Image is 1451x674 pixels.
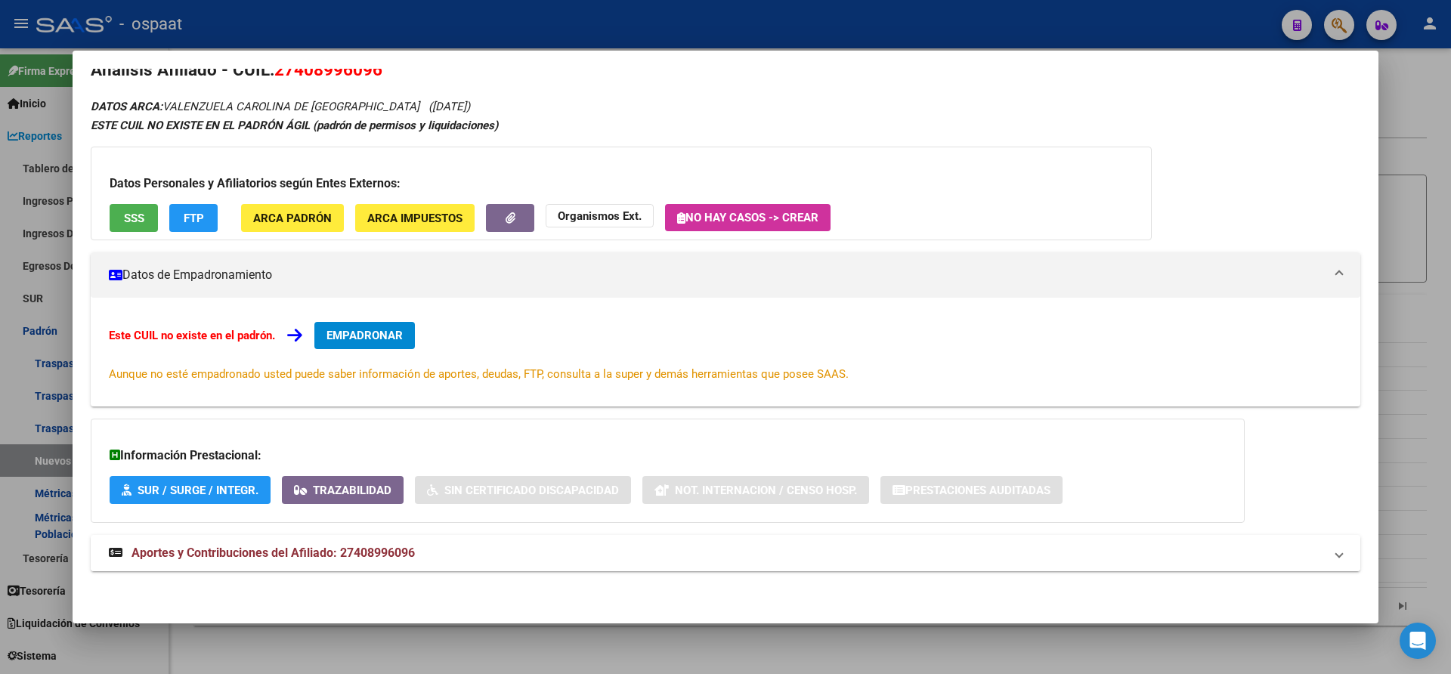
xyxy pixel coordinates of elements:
[91,252,1360,298] mat-expansion-panel-header: Datos de Empadronamiento
[677,211,818,224] span: No hay casos -> Crear
[241,204,344,232] button: ARCA Padrón
[905,484,1050,497] span: Prestaciones Auditadas
[367,212,463,225] span: ARCA Impuestos
[110,447,1226,465] h3: Información Prestacional:
[110,175,1133,193] h3: Datos Personales y Afiliatorios según Entes Externos:
[91,119,498,132] strong: ESTE CUIL NO EXISTE EN EL PADRÓN ÁGIL (padrón de permisos y liquidaciones)
[880,476,1063,504] button: Prestaciones Auditadas
[313,484,391,497] span: Trazabilidad
[169,204,218,232] button: FTP
[109,367,849,381] span: Aunque no esté empadronado usted puede saber información de aportes, deudas, FTP, consulta a la s...
[1400,623,1436,659] div: Open Intercom Messenger
[184,212,204,225] span: FTP
[428,100,470,113] span: ([DATE])
[675,484,857,497] span: Not. Internacion / Censo Hosp.
[91,57,1360,83] h2: Análisis Afiliado - CUIL:
[91,100,162,113] strong: DATOS ARCA:
[326,329,403,342] span: EMPADRONAR
[444,484,619,497] span: Sin Certificado Discapacidad
[253,212,332,225] span: ARCA Padrón
[91,100,419,113] span: VALENZUELA CAROLINA DE [GEOGRAPHIC_DATA]
[124,212,144,225] span: SSS
[110,476,271,504] button: SUR / SURGE / INTEGR.
[110,204,158,232] button: SSS
[274,60,382,79] span: 27408996096
[314,322,415,349] button: EMPADRONAR
[415,476,631,504] button: Sin Certificado Discapacidad
[355,204,475,232] button: ARCA Impuestos
[546,204,654,227] button: Organismos Ext.
[131,546,415,560] span: Aportes y Contribuciones del Afiliado: 27408996096
[558,209,642,223] strong: Organismos Ext.
[138,484,258,497] span: SUR / SURGE / INTEGR.
[91,298,1360,407] div: Datos de Empadronamiento
[91,535,1360,571] mat-expansion-panel-header: Aportes y Contribuciones del Afiliado: 27408996096
[642,476,869,504] button: Not. Internacion / Censo Hosp.
[109,266,1324,284] mat-panel-title: Datos de Empadronamiento
[282,476,404,504] button: Trazabilidad
[665,204,831,231] button: No hay casos -> Crear
[109,329,275,342] strong: Este CUIL no existe en el padrón.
